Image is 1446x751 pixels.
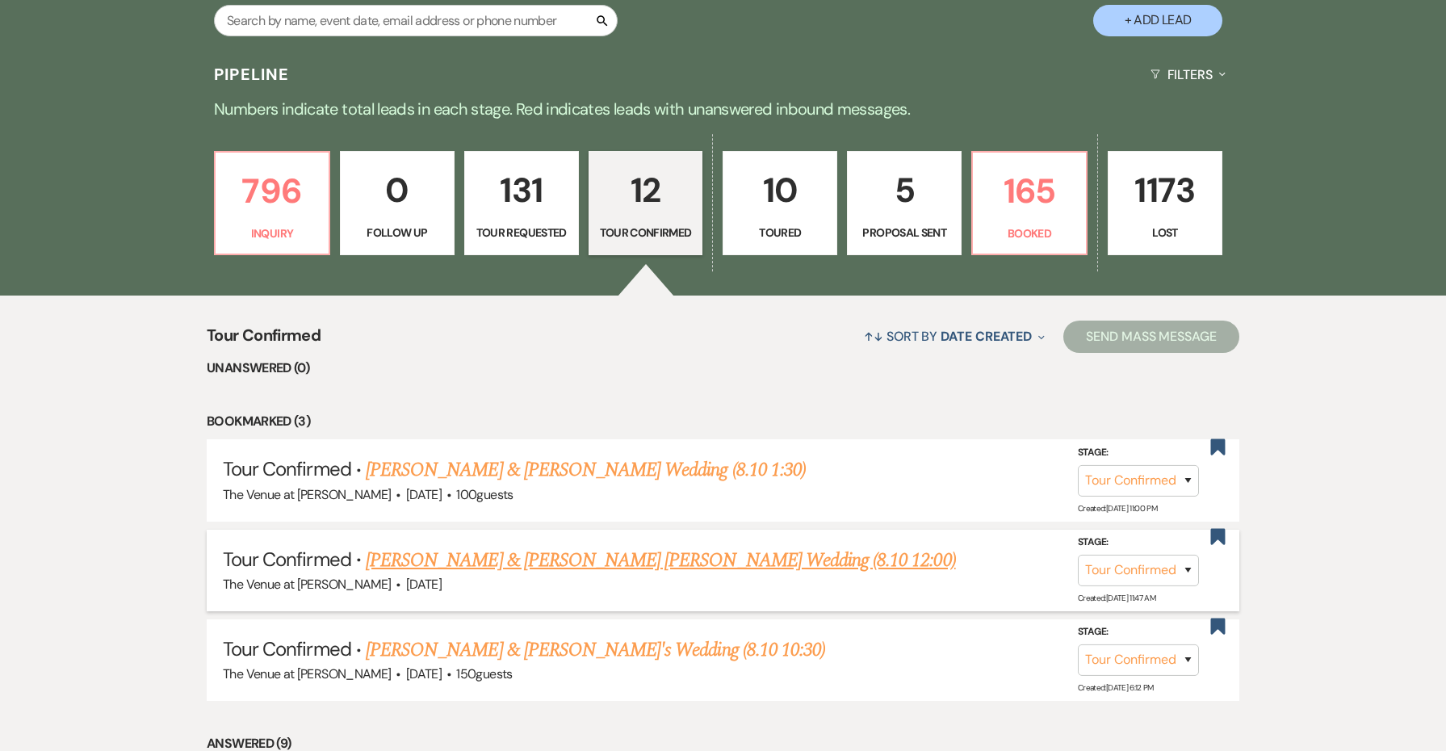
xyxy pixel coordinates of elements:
[1078,593,1155,603] span: Created: [DATE] 11:47 AM
[207,358,1239,379] li: Unanswered (0)
[223,665,391,682] span: The Venue at [PERSON_NAME]
[223,547,351,572] span: Tour Confirmed
[847,151,962,256] a: 5Proposal Sent
[1093,5,1222,36] button: + Add Lead
[1078,534,1199,552] label: Stage:
[214,5,618,36] input: Search by name, event date, email address or phone number
[406,665,442,682] span: [DATE]
[406,486,442,503] span: [DATE]
[350,163,444,217] p: 0
[406,576,442,593] span: [DATE]
[857,163,951,217] p: 5
[223,576,391,593] span: The Venue at [PERSON_NAME]
[857,315,1051,358] button: Sort By Date Created
[225,224,319,242] p: Inquiry
[1144,53,1232,96] button: Filters
[340,151,455,256] a: 0Follow Up
[733,163,827,217] p: 10
[464,151,579,256] a: 131Tour Requested
[142,96,1305,122] p: Numbers indicate total leads in each stage. Red indicates leads with unanswered inbound messages.
[599,163,693,217] p: 12
[971,151,1088,256] a: 165Booked
[214,63,290,86] h3: Pipeline
[456,486,513,503] span: 100 guests
[1118,224,1212,241] p: Lost
[350,224,444,241] p: Follow Up
[723,151,837,256] a: 10Toured
[1078,623,1199,641] label: Stage:
[207,411,1239,432] li: Bookmarked (3)
[207,323,321,358] span: Tour Confirmed
[366,455,806,485] a: [PERSON_NAME] & [PERSON_NAME] Wedding (8.10 1:30)
[1063,321,1239,353] button: Send Mass Message
[214,151,330,256] a: 796Inquiry
[864,328,883,345] span: ↑↓
[223,456,351,481] span: Tour Confirmed
[223,486,391,503] span: The Venue at [PERSON_NAME]
[223,636,351,661] span: Tour Confirmed
[941,328,1032,345] span: Date Created
[1078,444,1199,462] label: Stage:
[456,665,512,682] span: 150 guests
[1078,682,1154,693] span: Created: [DATE] 6:12 PM
[599,224,693,241] p: Tour Confirmed
[733,224,827,241] p: Toured
[589,151,703,256] a: 12Tour Confirmed
[1108,151,1222,256] a: 1173Lost
[366,546,956,575] a: [PERSON_NAME] & [PERSON_NAME] [PERSON_NAME] Wedding (8.10 12:00)
[475,163,568,217] p: 131
[475,224,568,241] p: Tour Requested
[225,164,319,218] p: 796
[983,164,1076,218] p: 165
[1078,502,1157,513] span: Created: [DATE] 11:00 PM
[983,224,1076,242] p: Booked
[857,224,951,241] p: Proposal Sent
[366,636,825,665] a: [PERSON_NAME] & [PERSON_NAME]'s Wedding (8.10 10:30)
[1118,163,1212,217] p: 1173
